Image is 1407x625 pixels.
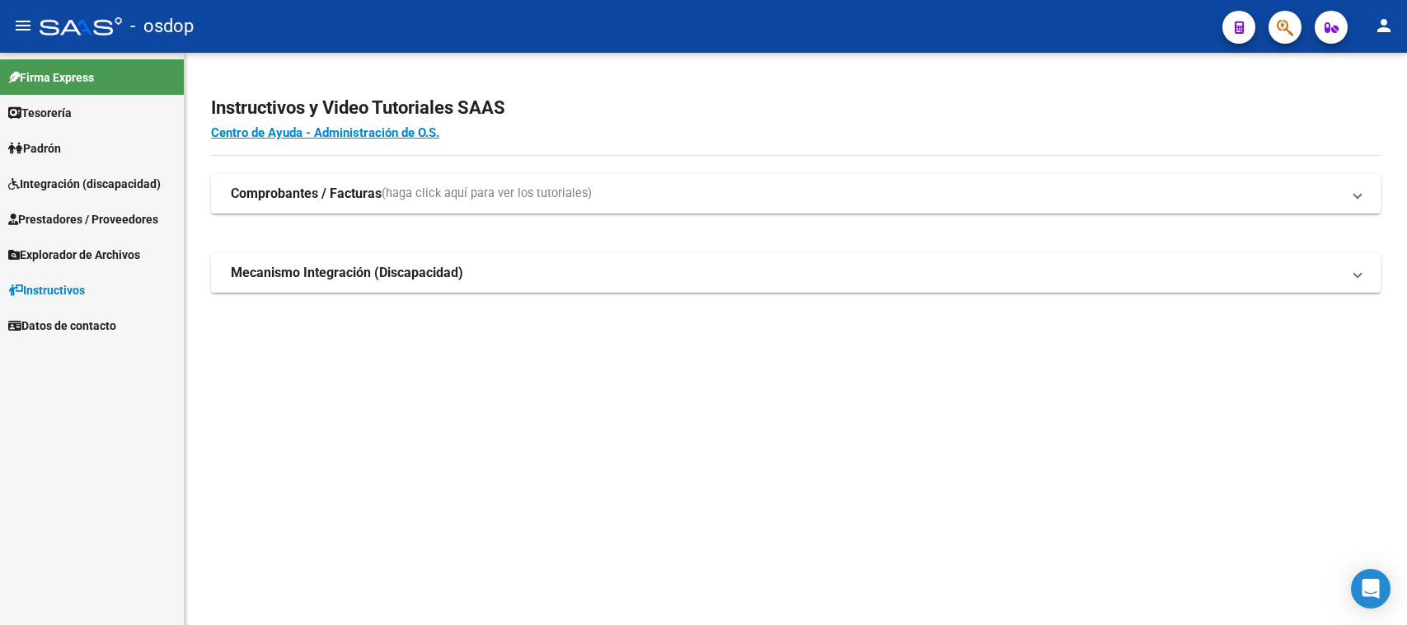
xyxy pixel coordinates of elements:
[8,104,72,122] span: Tesorería
[231,185,382,203] strong: Comprobantes / Facturas
[8,317,116,335] span: Datos de contacto
[8,139,61,157] span: Padrón
[211,125,439,140] a: Centro de Ayuda - Administración de O.S.
[1351,569,1391,609] div: Open Intercom Messenger
[382,185,592,203] span: (haga click aquí para ver los tutoriales)
[8,246,140,264] span: Explorador de Archivos
[8,175,161,193] span: Integración (discapacidad)
[130,8,194,45] span: - osdop
[8,210,158,228] span: Prestadores / Proveedores
[8,281,85,299] span: Instructivos
[211,253,1381,293] mat-expansion-panel-header: Mecanismo Integración (Discapacidad)
[211,174,1381,214] mat-expansion-panel-header: Comprobantes / Facturas(haga click aquí para ver los tutoriales)
[211,92,1381,124] h2: Instructivos y Video Tutoriales SAAS
[8,68,94,87] span: Firma Express
[231,264,463,282] strong: Mecanismo Integración (Discapacidad)
[13,16,33,35] mat-icon: menu
[1374,16,1394,35] mat-icon: person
